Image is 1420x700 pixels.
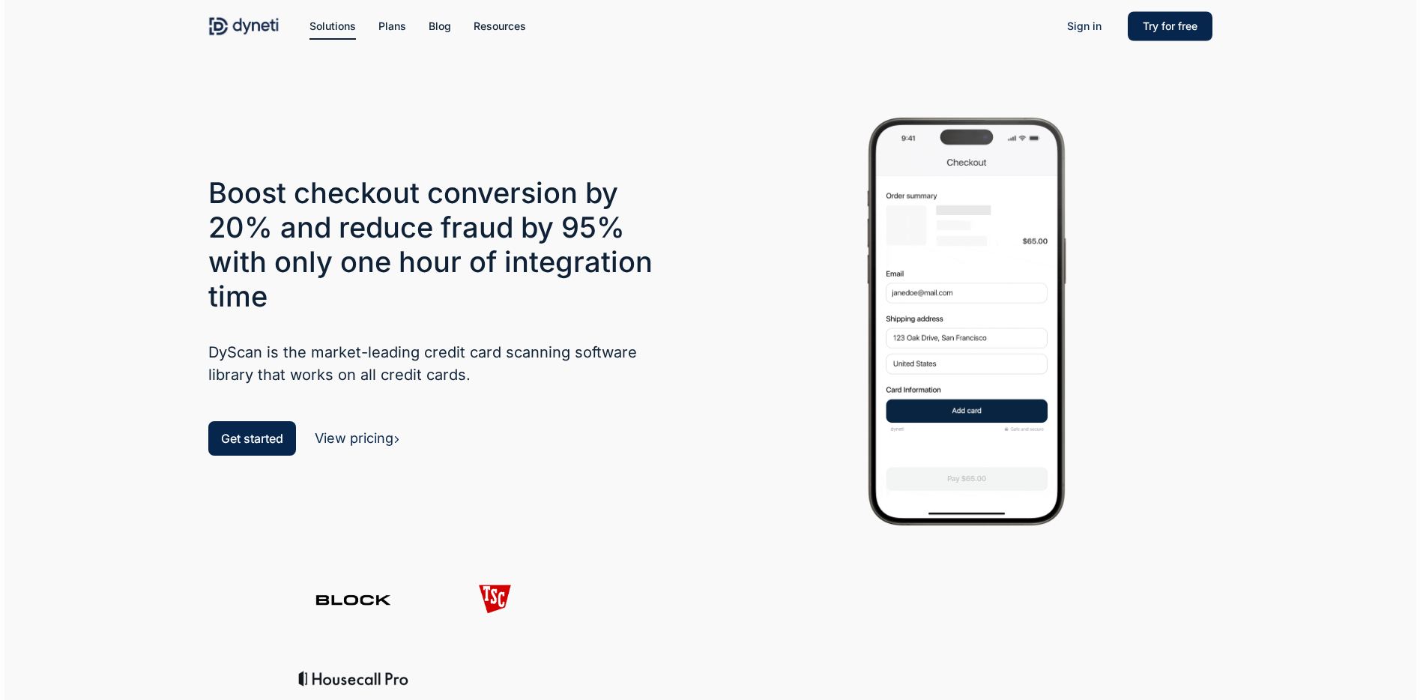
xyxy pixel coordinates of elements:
span: Sign in [1067,19,1102,32]
a: Sign in [1052,14,1117,38]
img: Dyneti Technologies [208,15,280,37]
a: View pricing [315,430,400,446]
span: Solutions [309,19,356,32]
img: client [290,578,417,617]
span: Get started [221,431,283,446]
a: Resources [474,18,526,34]
span: Resources [474,19,526,32]
a: Try for free [1128,18,1212,34]
a: Plans [378,18,406,34]
a: Solutions [309,18,356,34]
a: Get started [208,421,296,456]
a: Blog [429,18,451,34]
h5: DyScan is the market-leading credit card scanning software library that works on all credit cards. [208,341,677,386]
h3: Boost checkout conversion by 20% and reduce fraud by 95% with only one hour of integration time [208,175,677,313]
span: Blog [429,19,451,32]
span: Try for free [1143,19,1197,32]
img: client [432,578,558,617]
img: client [290,657,417,696]
span: Plans [378,19,406,32]
img: client [432,657,558,696]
